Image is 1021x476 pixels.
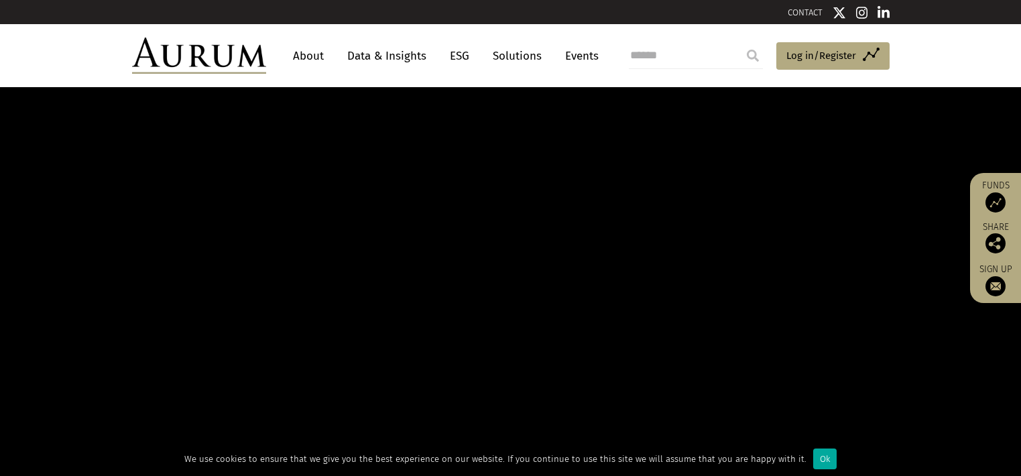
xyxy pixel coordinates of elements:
[443,44,476,68] a: ESG
[985,233,1006,253] img: Share this post
[739,42,766,69] input: Submit
[878,6,890,19] img: Linkedin icon
[985,192,1006,213] img: Access Funds
[977,263,1014,296] a: Sign up
[813,449,837,469] div: Ok
[776,42,890,70] a: Log in/Register
[286,44,331,68] a: About
[985,276,1006,296] img: Sign up to our newsletter
[977,180,1014,213] a: Funds
[486,44,548,68] a: Solutions
[833,6,846,19] img: Twitter icon
[856,6,868,19] img: Instagram icon
[558,44,599,68] a: Events
[341,44,433,68] a: Data & Insights
[788,7,823,17] a: CONTACT
[132,38,266,74] img: Aurum
[977,223,1014,253] div: Share
[786,48,856,64] span: Log in/Register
